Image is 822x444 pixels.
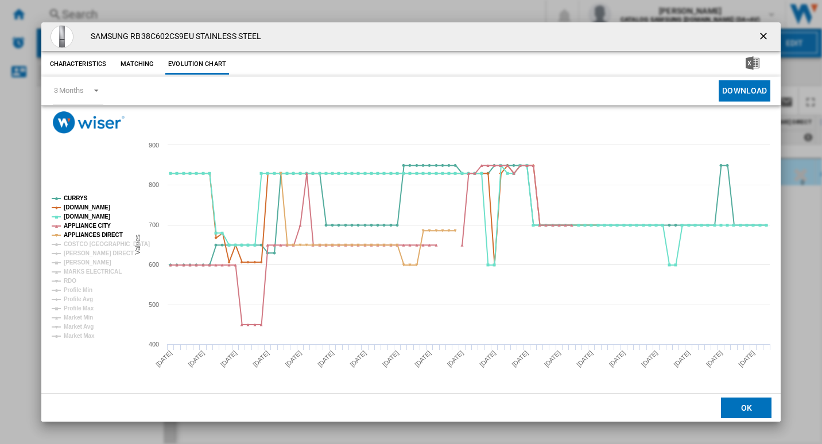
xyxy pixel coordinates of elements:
tspan: [DATE] [219,349,238,368]
tspan: [DATE] [187,349,205,368]
button: Characteristics [47,54,110,75]
tspan: COSTCO [GEOGRAPHIC_DATA] [64,241,150,247]
tspan: [DATE] [251,349,270,368]
tspan: CURRYS [64,195,88,201]
h4: SAMSUNG RB38C602CS9EU STAINLESS STEEL [85,31,262,42]
tspan: [PERSON_NAME] DIRECT [64,250,134,256]
tspan: [DATE] [542,349,561,368]
tspan: Values [134,235,142,255]
img: excel-24x24.png [746,56,759,70]
button: getI18NText('BUTTONS.CLOSE_DIALOG') [753,25,776,48]
button: Download [719,80,770,102]
tspan: [DATE] [737,349,756,368]
tspan: [DATE] [672,349,691,368]
tspan: [DATE] [640,349,659,368]
tspan: [DATE] [575,349,594,368]
tspan: 600 [149,261,159,268]
img: logo_wiser_300x94.png [53,111,125,134]
tspan: Profile Min [64,287,92,293]
tspan: [PERSON_NAME] [64,259,111,266]
tspan: APPLIANCES DIRECT [64,232,123,238]
tspan: [DATE] [154,349,173,368]
tspan: 900 [149,142,159,149]
div: 3 Months [54,86,84,95]
tspan: RDO [64,278,76,284]
button: Evolution chart [165,54,229,75]
tspan: 700 [149,221,159,228]
tspan: [DATE] [348,349,367,368]
tspan: [DATE] [704,349,723,368]
tspan: MARKS ELECTRICAL [64,268,122,275]
button: Download in Excel [727,54,778,75]
tspan: Market Avg [64,324,94,330]
tspan: [DATE] [478,349,497,368]
tspan: Profile Avg [64,296,93,302]
tspan: Market Max [64,333,95,339]
button: Matching [112,54,162,75]
tspan: [DATE] [607,349,626,368]
tspan: 800 [149,181,159,188]
button: OK [721,398,771,418]
ng-md-icon: getI18NText('BUTTONS.CLOSE_DIALOG') [758,30,771,44]
tspan: [DATE] [510,349,529,368]
md-dialog: Product popup [41,22,781,422]
tspan: APPLIANCE CITY [64,223,111,229]
tspan: Profile Max [64,305,94,311]
tspan: [DATE] [316,349,335,368]
tspan: Market Min [64,314,93,321]
img: 10253037 [51,25,73,48]
tspan: [DATE] [413,349,432,368]
tspan: [DOMAIN_NAME] [64,204,110,211]
tspan: [DATE] [284,349,303,368]
tspan: [DOMAIN_NAME] [64,213,110,220]
tspan: 400 [149,341,159,348]
tspan: [DATE] [381,349,400,368]
tspan: [DATE] [445,349,464,368]
tspan: 500 [149,301,159,308]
